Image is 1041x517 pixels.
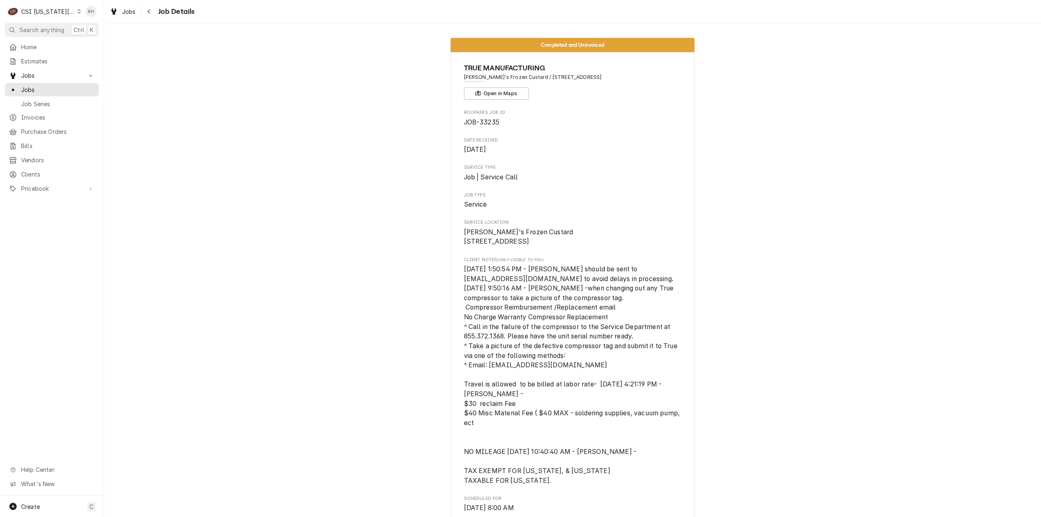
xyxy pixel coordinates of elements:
[464,495,682,513] div: Scheduled For
[464,109,682,116] span: Roopairs Job ID
[7,6,19,17] div: CSI Kansas City's Avatar
[21,170,95,179] span: Clients
[5,153,99,167] a: Vendors
[21,100,95,108] span: Job Series
[122,7,136,16] span: Jobs
[85,6,97,17] div: KH
[451,38,695,52] div: Status
[5,40,99,54] a: Home
[21,184,83,193] span: Pricebook
[464,192,682,209] div: Job Type
[74,26,84,34] span: Ctrl
[464,74,682,81] span: Address
[464,219,682,226] span: Service Location
[21,503,40,510] span: Create
[464,87,529,100] button: Open in Maps
[464,228,573,246] span: [PERSON_NAME]'s Frozen Custard [STREET_ADDRESS]
[5,139,99,153] a: Bills
[464,63,682,100] div: Client Information
[464,201,487,208] span: Service
[464,164,682,171] span: Service Type
[20,26,64,34] span: Search anything
[464,257,682,486] div: [object Object]
[5,55,99,68] a: Estimates
[464,173,518,181] span: Job | Service Call
[464,118,499,126] span: JOB-33235
[5,83,99,96] a: Jobs
[464,137,682,144] span: Date Received
[464,264,682,485] span: [object Object]
[464,145,682,155] span: Date Received
[464,503,682,513] span: Scheduled For
[541,42,604,48] span: Completed and Uninvoiced
[21,57,95,65] span: Estimates
[5,69,99,82] a: Go to Jobs
[7,6,19,17] div: C
[21,465,94,474] span: Help Center
[5,125,99,138] a: Purchase Orders
[464,504,514,512] span: [DATE] 8:00 AM
[90,26,94,34] span: K
[464,172,682,182] span: Service Type
[464,219,682,247] div: Service Location
[464,257,682,263] span: Client Notes
[5,477,99,491] a: Go to What's New
[464,164,682,182] div: Service Type
[464,118,682,127] span: Roopairs Job ID
[497,257,543,262] span: (Only Visible to You)
[21,71,83,80] span: Jobs
[5,111,99,124] a: Invoices
[5,182,99,195] a: Go to Pricebook
[21,7,75,16] div: CSI [US_STATE][GEOGRAPHIC_DATA]
[464,192,682,199] span: Job Type
[21,85,95,94] span: Jobs
[21,127,95,136] span: Purchase Orders
[21,43,95,51] span: Home
[107,5,139,18] a: Jobs
[464,109,682,127] div: Roopairs Job ID
[464,63,682,74] span: Name
[156,6,195,17] span: Job Details
[464,146,486,153] span: [DATE]
[464,495,682,502] span: Scheduled For
[464,227,682,247] span: Service Location
[21,480,94,488] span: What's New
[5,463,99,476] a: Go to Help Center
[89,502,94,511] span: C
[21,156,95,164] span: Vendors
[21,142,95,150] span: Bills
[464,265,682,484] span: [DATE] 1:50:54 PM - [PERSON_NAME] should be sent to [EMAIL_ADDRESS][DOMAIN_NAME] to avoid delays ...
[21,113,95,122] span: Invoices
[85,6,97,17] div: Kelsey Hetlage's Avatar
[5,97,99,111] a: Job Series
[143,5,156,18] button: Navigate back
[464,200,682,209] span: Job Type
[5,23,99,37] button: Search anythingCtrlK
[5,168,99,181] a: Clients
[464,137,682,155] div: Date Received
